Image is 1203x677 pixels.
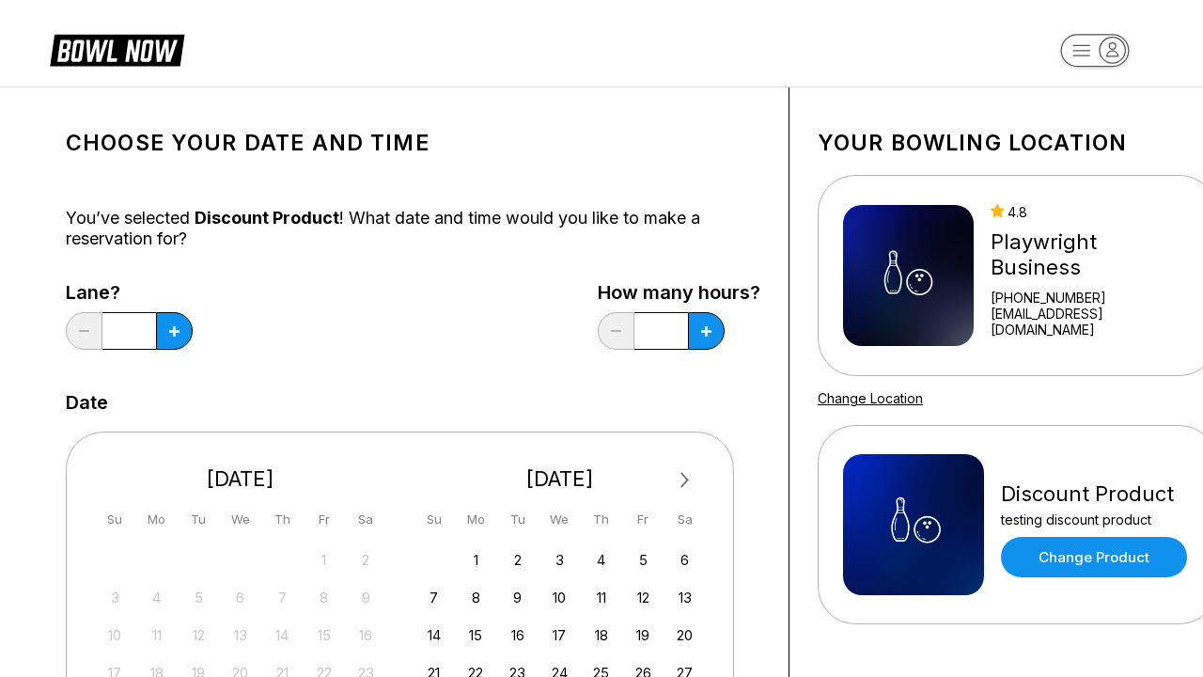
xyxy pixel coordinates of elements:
div: Sa [353,507,379,532]
div: [DATE] [95,466,386,492]
div: Choose Friday, September 5th, 2025 [631,547,656,573]
div: Mo [144,507,169,532]
div: You’ve selected ! What date and time would you like to make a reservation for? [66,208,760,249]
div: Discount Product [1001,481,1187,507]
span: Discount Product [195,208,339,228]
div: Choose Monday, September 1st, 2025 [463,547,489,573]
div: Not available Friday, August 15th, 2025 [311,622,336,648]
div: [DATE] [414,466,706,492]
div: We [227,507,253,532]
div: Su [421,507,446,532]
div: Choose Monday, September 15th, 2025 [463,622,489,648]
div: Choose Wednesday, September 10th, 2025 [547,585,572,610]
div: Not available Tuesday, August 12th, 2025 [186,622,211,648]
div: Choose Sunday, September 14th, 2025 [421,622,446,648]
h1: Choose your Date and time [66,130,760,156]
div: Th [270,507,295,532]
div: Su [102,507,128,532]
div: Not available Wednesday, August 13th, 2025 [227,622,253,648]
div: Not available Friday, August 8th, 2025 [311,585,336,610]
div: Not available Monday, August 11th, 2025 [144,622,169,648]
div: Choose Thursday, September 4th, 2025 [588,547,614,573]
div: Choose Thursday, September 11th, 2025 [588,585,614,610]
img: Discount Product [843,454,984,595]
div: Mo [463,507,489,532]
div: Not available Tuesday, August 5th, 2025 [186,585,211,610]
div: We [547,507,572,532]
div: Choose Friday, September 19th, 2025 [631,622,656,648]
div: Choose Saturday, September 6th, 2025 [672,547,697,573]
div: Not available Saturday, August 9th, 2025 [353,585,379,610]
label: Lane? [66,282,193,303]
div: Tu [505,507,530,532]
a: [EMAIL_ADDRESS][DOMAIN_NAME] [991,306,1192,338]
div: Choose Sunday, September 7th, 2025 [421,585,446,610]
label: Date [66,392,108,413]
div: Choose Thursday, September 18th, 2025 [588,622,614,648]
div: Choose Wednesday, September 3rd, 2025 [547,547,572,573]
div: Tu [186,507,211,532]
label: How many hours? [598,282,760,303]
a: Change Product [1001,537,1187,577]
div: testing discount product [1001,512,1187,527]
div: 4.8 [991,204,1192,220]
div: Fr [311,507,336,532]
div: Choose Saturday, September 20th, 2025 [672,622,697,648]
div: Not available Thursday, August 14th, 2025 [270,622,295,648]
div: Choose Tuesday, September 9th, 2025 [505,585,530,610]
div: Not available Saturday, August 16th, 2025 [353,622,379,648]
div: Not available Saturday, August 2nd, 2025 [353,547,379,573]
div: Th [588,507,614,532]
div: Choose Tuesday, September 2nd, 2025 [505,547,530,573]
div: Sa [672,507,697,532]
div: Choose Wednesday, September 17th, 2025 [547,622,572,648]
div: Not available Sunday, August 10th, 2025 [102,622,128,648]
div: Choose Monday, September 8th, 2025 [463,585,489,610]
img: Playwright Business [843,205,974,346]
div: Not available Monday, August 4th, 2025 [144,585,169,610]
div: Not available Wednesday, August 6th, 2025 [227,585,253,610]
div: Choose Friday, September 12th, 2025 [631,585,656,610]
a: Change Location [818,390,923,406]
button: Next Month [670,465,700,496]
div: Fr [631,507,656,532]
div: Not available Friday, August 1st, 2025 [311,547,336,573]
div: Playwright Business [991,229,1192,280]
div: Not available Thursday, August 7th, 2025 [270,585,295,610]
div: Not available Sunday, August 3rd, 2025 [102,585,128,610]
div: [PHONE_NUMBER] [991,290,1192,306]
div: Choose Saturday, September 13th, 2025 [672,585,697,610]
div: Choose Tuesday, September 16th, 2025 [505,622,530,648]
